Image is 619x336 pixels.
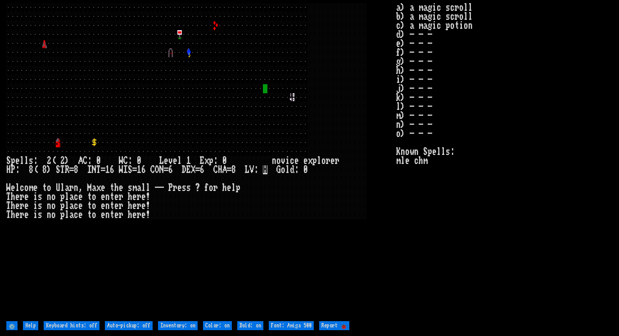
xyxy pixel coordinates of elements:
[65,156,69,165] div: )
[44,321,99,330] input: Keyboard hints: off
[60,183,65,192] div: l
[78,210,83,219] div: e
[110,201,114,210] div: t
[128,156,132,165] div: :
[168,156,173,165] div: v
[308,156,312,165] div: x
[294,156,299,165] div: e
[101,165,105,174] div: =
[96,183,101,192] div: x
[78,201,83,210] div: e
[119,165,123,174] div: W
[29,165,33,174] div: 8
[11,156,15,165] div: p
[24,192,29,201] div: e
[137,156,141,165] div: 0
[141,183,146,192] div: l
[92,210,96,219] div: o
[132,192,137,201] div: e
[195,165,200,174] div: =
[182,183,186,192] div: s
[281,165,285,174] div: o
[335,156,339,165] div: r
[11,192,15,201] div: h
[6,321,18,330] input: ⚙️
[200,165,204,174] div: 6
[290,165,294,174] div: d
[33,183,38,192] div: e
[101,210,105,219] div: e
[182,165,186,174] div: D
[227,165,231,174] div: =
[20,183,24,192] div: c
[236,183,240,192] div: p
[186,165,191,174] div: E
[237,321,263,330] input: Bold: on
[141,210,146,219] div: e
[74,201,78,210] div: c
[186,183,191,192] div: s
[47,183,51,192] div: o
[87,165,92,174] div: I
[60,210,65,219] div: p
[281,156,285,165] div: v
[137,210,141,219] div: r
[78,183,83,192] div: ,
[159,183,164,192] div: -
[159,156,164,165] div: L
[11,183,15,192] div: e
[92,192,96,201] div: o
[11,201,15,210] div: h
[87,156,92,165] div: :
[141,192,146,201] div: e
[24,183,29,192] div: o
[60,165,65,174] div: T
[33,156,38,165] div: :
[60,201,65,210] div: p
[83,156,87,165] div: C
[249,165,254,174] div: V
[38,210,42,219] div: s
[168,165,173,174] div: 6
[114,183,119,192] div: h
[119,210,123,219] div: r
[227,183,231,192] div: e
[15,156,20,165] div: e
[137,183,141,192] div: a
[6,183,11,192] div: W
[78,192,83,201] div: e
[128,165,132,174] div: S
[101,201,105,210] div: e
[303,156,308,165] div: e
[218,165,222,174] div: H
[164,165,168,174] div: =
[110,192,114,201] div: t
[119,192,123,201] div: r
[96,165,101,174] div: T
[74,165,78,174] div: 8
[321,156,326,165] div: o
[222,183,227,192] div: h
[29,183,33,192] div: m
[47,201,51,210] div: n
[24,210,29,219] div: e
[254,165,258,174] div: :
[33,165,38,174] div: (
[33,192,38,201] div: i
[69,201,74,210] div: a
[20,210,24,219] div: r
[146,183,150,192] div: l
[158,321,198,330] input: Inventory: on
[204,183,209,192] div: f
[65,183,69,192] div: a
[123,156,128,165] div: C
[6,165,11,174] div: H
[204,156,209,165] div: x
[20,156,24,165] div: l
[294,165,299,174] div: :
[96,156,101,165] div: 0
[105,201,110,210] div: n
[20,201,24,210] div: r
[74,183,78,192] div: n
[119,156,123,165] div: W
